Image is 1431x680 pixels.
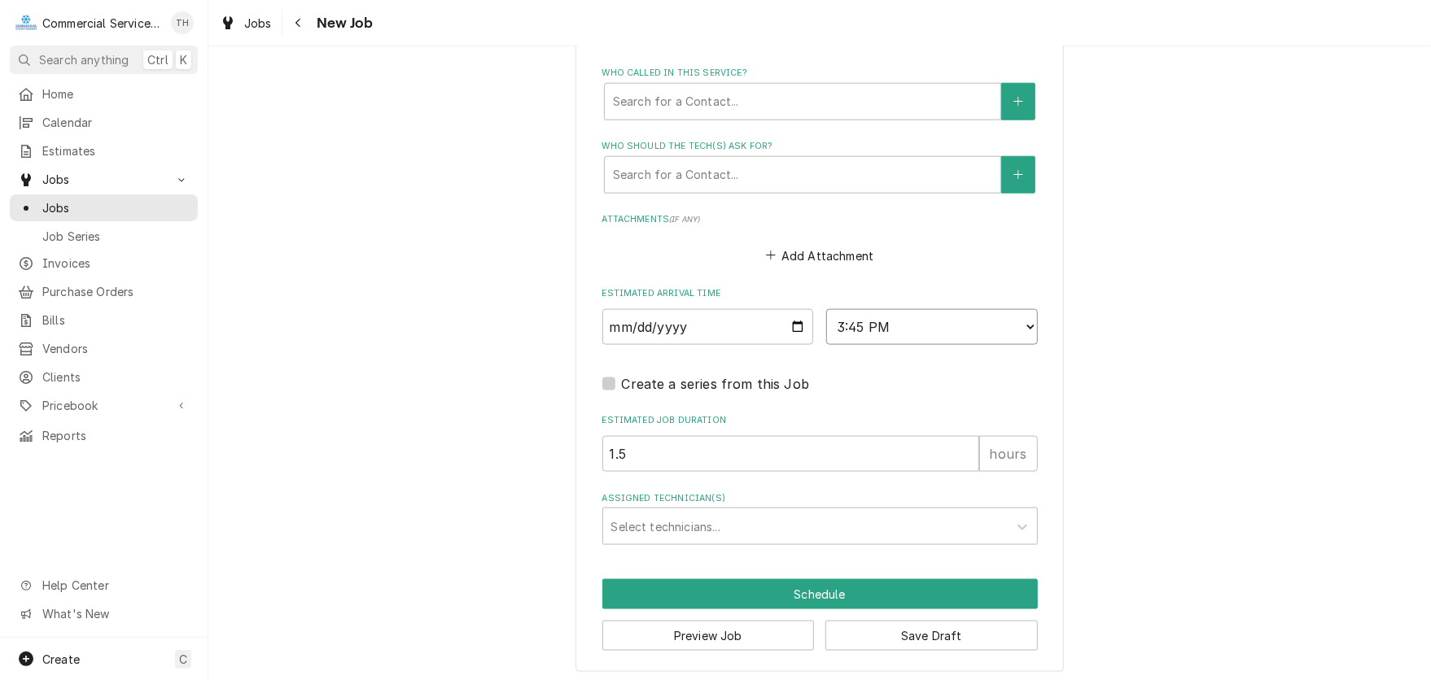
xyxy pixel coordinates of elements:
[42,142,190,159] span: Estimates
[602,579,1038,651] div: Button Group
[602,287,1038,345] div: Estimated Arrival Time
[15,11,37,34] div: Commercial Service Co.'s Avatar
[602,621,815,651] button: Preview Job
[10,194,198,221] a: Jobs
[42,427,190,444] span: Reports
[602,492,1038,545] div: Assigned Technician(s)
[602,140,1038,193] div: Who should the tech(s) ask for?
[602,579,1038,609] button: Schedule
[42,397,165,414] span: Pricebook
[979,436,1038,472] div: hours
[171,11,194,34] div: TH
[42,577,188,594] span: Help Center
[39,51,129,68] span: Search anything
[602,309,814,345] input: Date
[602,213,1038,267] div: Attachments
[42,255,190,272] span: Invoices
[213,10,278,37] a: Jobs
[669,215,700,224] span: ( if any )
[602,140,1038,153] label: Who should the tech(s) ask for?
[602,287,1038,300] label: Estimated Arrival Time
[147,51,168,68] span: Ctrl
[42,605,188,622] span: What's New
[10,250,198,277] a: Invoices
[10,46,198,74] button: Search anythingCtrlK
[10,572,198,599] a: Go to Help Center
[42,228,190,245] span: Job Series
[10,223,198,250] a: Job Series
[10,364,198,390] a: Clients
[602,414,1038,427] label: Estimated Job Duration
[180,51,187,68] span: K
[10,392,198,419] a: Go to Pricebook
[42,312,190,329] span: Bills
[602,67,1038,120] div: Who called in this service?
[10,307,198,333] a: Bills
[602,414,1038,472] div: Estimated Job Duration
[602,213,1038,226] label: Attachments
[171,11,194,34] div: Tricia Hansen's Avatar
[1001,156,1035,194] button: Create New Contact
[10,335,198,362] a: Vendors
[42,652,80,666] span: Create
[42,368,190,386] span: Clients
[42,114,190,131] span: Calendar
[602,492,1038,505] label: Assigned Technician(s)
[1001,83,1035,120] button: Create New Contact
[10,166,198,193] a: Go to Jobs
[42,199,190,216] span: Jobs
[602,67,1038,80] label: Who called in this service?
[602,579,1038,609] div: Button Group Row
[1013,96,1023,107] svg: Create New Contact
[15,11,37,34] div: C
[10,81,198,107] a: Home
[286,10,312,36] button: Navigate back
[826,309,1038,345] select: Time Select
[244,15,272,32] span: Jobs
[10,109,198,136] a: Calendar
[42,340,190,357] span: Vendors
[312,12,374,34] span: New Job
[10,137,198,164] a: Estimates
[825,621,1038,651] button: Save Draft
[602,609,1038,651] div: Button Group Row
[42,171,165,188] span: Jobs
[622,374,810,394] label: Create a series from this Job
[10,278,198,305] a: Purchase Orders
[42,15,162,32] div: Commercial Service Co.
[10,600,198,627] a: Go to What's New
[42,85,190,102] span: Home
[763,244,877,267] button: Add Attachment
[10,422,198,449] a: Reports
[42,283,190,300] span: Purchase Orders
[1013,169,1023,181] svg: Create New Contact
[179,651,187,668] span: C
